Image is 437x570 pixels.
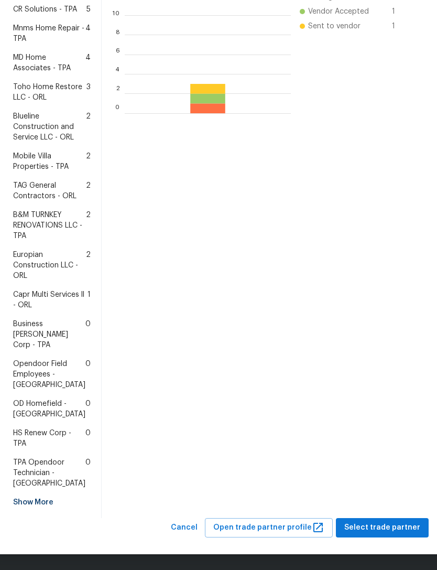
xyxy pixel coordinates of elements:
[13,250,86,281] span: Europian Construction LLC - ORL
[85,428,91,449] span: 0
[167,518,202,537] button: Cancel
[336,518,429,537] button: Select trade partner
[85,457,91,489] span: 0
[86,180,91,201] span: 2
[9,493,95,512] div: Show More
[13,359,85,390] span: Opendoor Field Employees - [GEOGRAPHIC_DATA]
[13,151,86,172] span: Mobile Villa Properties - TPA
[85,23,91,44] span: 4
[13,399,85,420] span: OD Homefield - [GEOGRAPHIC_DATA]
[13,210,86,241] span: B&M TURNKEY RENOVATIONS LLC - TPA
[13,428,85,449] span: HS Renew Corp - TPA
[115,71,119,77] text: 4
[116,90,119,96] text: 2
[13,319,85,350] span: Business [PERSON_NAME] Corp - TPA
[13,111,86,143] span: Blueline Construction and Service LLC - ORL
[115,110,119,116] text: 0
[86,210,91,241] span: 2
[205,518,333,537] button: Open trade partner profile
[85,359,91,390] span: 0
[13,23,85,44] span: Mnms Home Repair - TPA
[308,6,369,17] span: Vendor Accepted
[115,31,119,38] text: 8
[86,250,91,281] span: 2
[85,319,91,350] span: 0
[85,52,91,73] span: 4
[13,82,86,103] span: Toho Home Restore LLC - ORL
[13,4,77,15] span: CR Solutions - TPA
[86,4,91,15] span: 5
[13,180,86,201] span: TAG General Contractors - ORL
[88,289,91,310] span: 1
[13,289,88,310] span: Capr Multi Services ll - ORL
[86,82,91,103] span: 3
[86,151,91,172] span: 2
[13,52,85,73] span: MD Home Associates - TPA
[115,51,119,58] text: 6
[308,21,360,31] span: Sent to vendor
[86,111,91,143] span: 2
[112,12,119,18] text: 10
[392,6,409,17] span: 1
[171,521,198,534] span: Cancel
[85,399,91,420] span: 0
[392,21,409,31] span: 1
[13,457,85,489] span: TPA Opendoor Technician - [GEOGRAPHIC_DATA]
[344,521,420,534] span: Select trade partner
[213,521,324,534] span: Open trade partner profile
